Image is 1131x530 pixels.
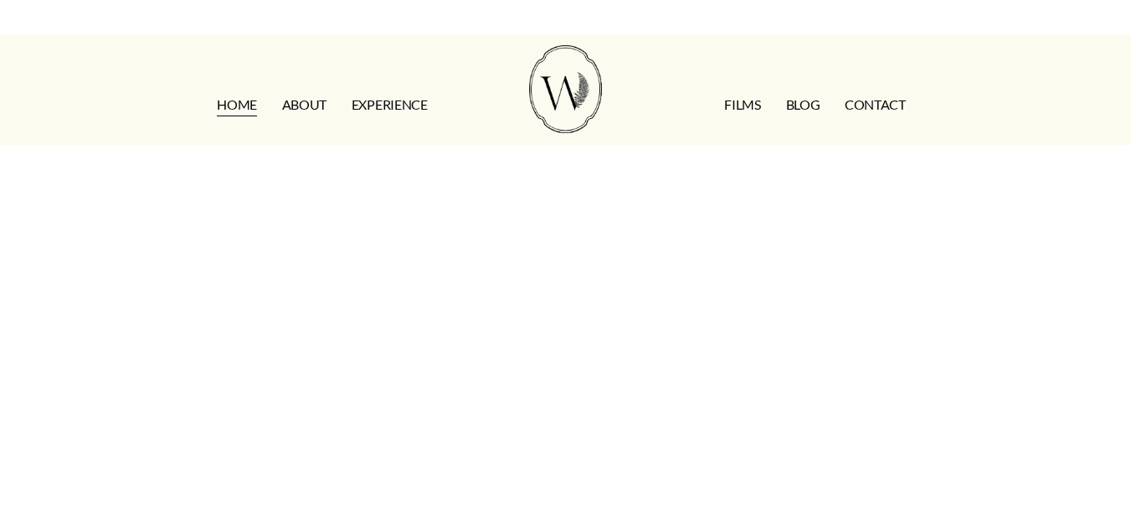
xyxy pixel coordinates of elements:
[282,91,326,118] a: ABOUT
[786,91,820,118] a: Blog
[217,91,257,118] a: HOME
[529,45,601,133] img: Wild Fern Weddings
[845,91,906,118] a: CONTACT
[352,91,428,118] a: EXPERIENCE
[724,91,760,118] a: FILMS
